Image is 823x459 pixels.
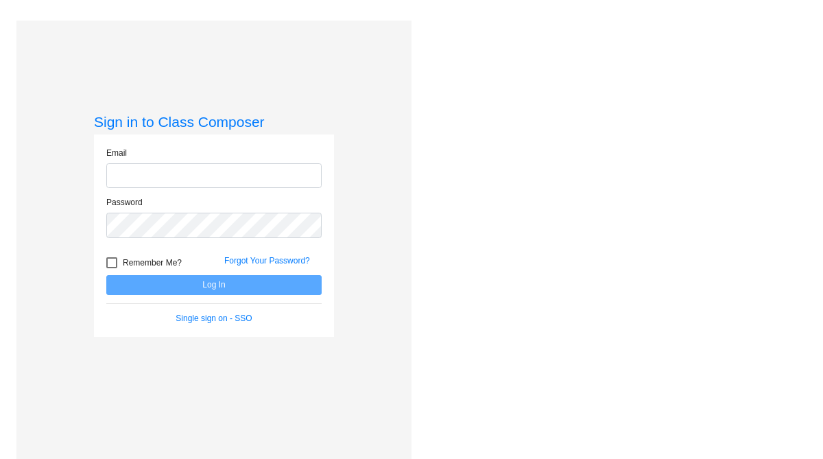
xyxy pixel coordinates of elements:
label: Password [106,196,143,209]
a: Single sign on - SSO [176,314,252,323]
h3: Sign in to Class Composer [94,113,334,130]
label: Email [106,147,127,159]
button: Log In [106,275,322,295]
a: Forgot Your Password? [224,256,310,266]
span: Remember Me? [123,255,182,271]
